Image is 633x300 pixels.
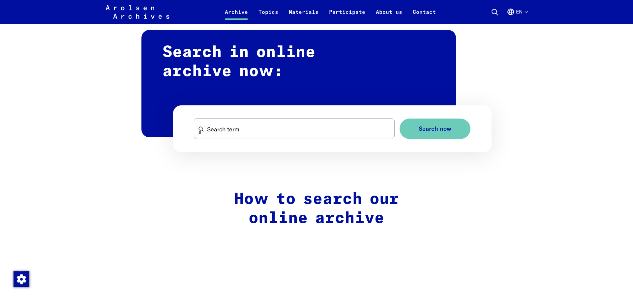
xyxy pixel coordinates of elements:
[407,8,441,24] a: Contact
[400,119,470,139] button: Search now
[507,8,527,24] button: English, language selection
[177,190,456,228] h2: How to search our online archive
[253,8,284,24] a: Topics
[14,271,29,287] img: Change consent
[371,8,407,24] a: About us
[324,8,371,24] a: Participate
[13,271,29,287] div: Change consent
[419,125,451,132] span: Search now
[220,8,253,24] a: Archive
[284,8,324,24] a: Materials
[220,4,441,20] nav: Primary
[141,30,456,137] h2: Search in online archive now:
